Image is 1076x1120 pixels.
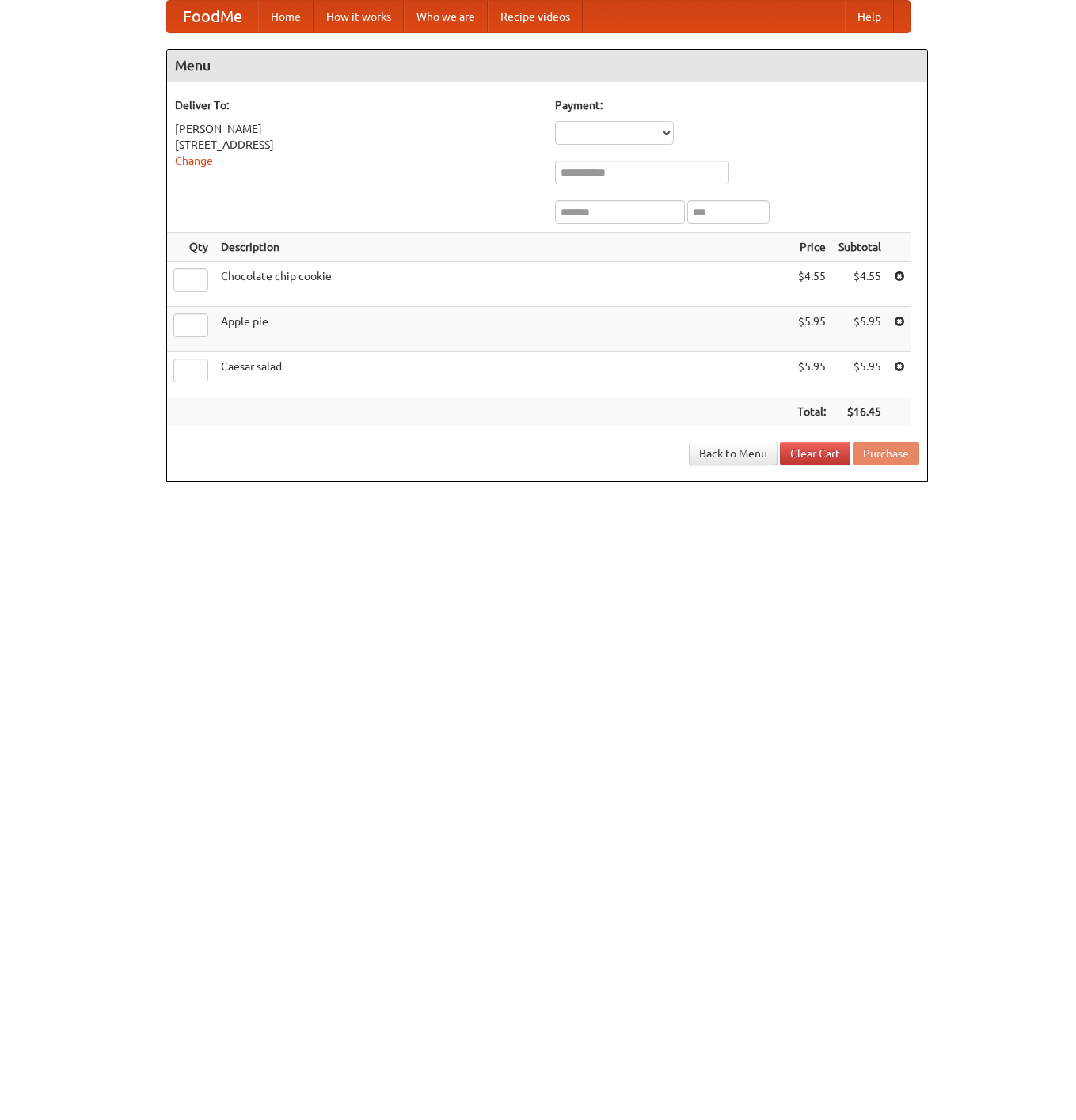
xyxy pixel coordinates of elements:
[488,1,583,32] a: Recipe videos
[780,442,850,465] a: Clear Cart
[167,233,215,262] th: Qty
[175,97,539,113] h5: Deliver To:
[215,352,791,397] td: Caesar salad
[215,233,791,262] th: Description
[314,1,404,32] a: How it works
[853,442,919,465] button: Purchase
[167,1,258,32] a: FoodMe
[791,262,832,307] td: $4.55
[832,233,888,262] th: Subtotal
[175,137,539,153] div: [STREET_ADDRESS]
[791,233,832,262] th: Price
[258,1,314,32] a: Home
[167,50,927,82] h4: Menu
[175,121,539,137] div: [PERSON_NAME]
[791,397,832,427] th: Total:
[175,154,213,167] a: Change
[555,97,919,113] h5: Payment:
[215,307,791,352] td: Apple pie
[832,307,888,352] td: $5.95
[404,1,488,32] a: Who we are
[832,262,888,307] td: $4.55
[845,1,894,32] a: Help
[832,397,888,427] th: $16.45
[689,442,778,465] a: Back to Menu
[791,307,832,352] td: $5.95
[832,352,888,397] td: $5.95
[791,352,832,397] td: $5.95
[215,262,791,307] td: Chocolate chip cookie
